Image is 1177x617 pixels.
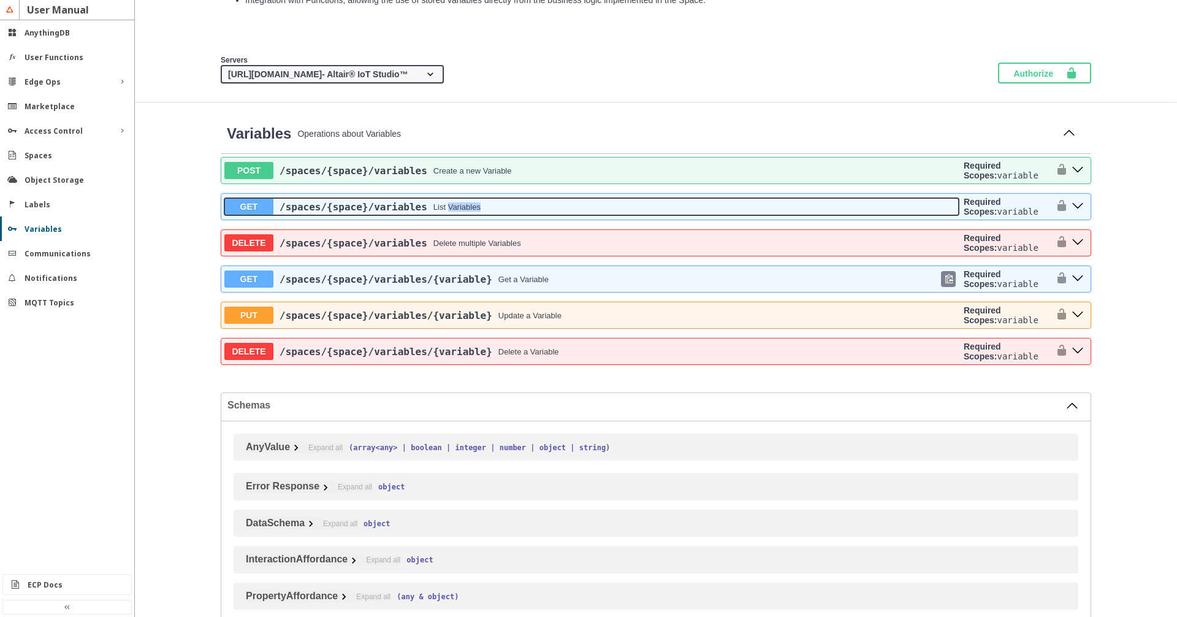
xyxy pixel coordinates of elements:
button: DataSchema [246,517,319,529]
b: Required Scopes: [964,233,1001,253]
button: get ​/spaces​/{space}​/variables [1068,199,1087,215]
button: Expand all [334,483,372,492]
button: GET/spaces/{space}/variables/{variable}Get a Variable [224,270,938,288]
button: delete ​/spaces​/{space}​/variables [1068,235,1087,251]
a: /spaces/{space}/variables [280,237,427,249]
button: Expand all [319,519,357,529]
div: Delete a Variable [498,347,559,356]
div: InteractionAffordance [246,554,348,565]
button: Schemas [227,399,1078,412]
span: DELETE [224,343,273,360]
a: /spaces/{space}/variables/{variable} [280,346,492,358]
button: Expand all [362,556,400,565]
b: Required Scopes: [964,161,1001,180]
b: Required Scopes: [964,342,1001,361]
div: AnyValue [246,442,290,453]
button: delete ​/spaces​/{space}​/variables​/{variable} [1068,343,1087,359]
button: DELETE/spaces/{space}/variables/{variable}Delete a Variable [224,343,959,360]
a: /spaces/{space}/variables/{variable} [280,274,492,285]
span: Servers [221,56,248,64]
button: AnyValue [246,441,305,453]
strong: (any & object) [390,592,459,601]
b: Required Scopes: [964,305,1001,325]
b: Required Scopes: [964,269,1001,289]
code: variable [997,171,1038,180]
button: authorization button unlocked [1049,161,1068,180]
button: authorization button unlocked [1049,233,1068,253]
span: GET [224,198,273,215]
div: Create a new Variable [433,166,512,175]
code: variable [997,207,1038,217]
span: POST [224,162,273,179]
span: /spaces /{space} /variables /{variable} [280,346,492,358]
button: PUT/spaces/{space}/variables/{variable}Update a Variable [224,307,959,324]
strong: object [357,519,390,528]
span: /spaces /{space} /variables [280,237,427,249]
button: authorization button unlocked [1049,197,1068,217]
span: GET [224,270,273,288]
span: /spaces /{space} /variables [280,201,427,213]
button: authorization button unlocked [1049,305,1068,325]
span: PUT [224,307,273,324]
button: Collapse operation [1059,125,1079,143]
button: post ​/spaces​/{space}​/variables [1068,163,1087,178]
button: put ​/spaces​/{space}​/variables​/{variable} [1068,307,1087,323]
strong: object [400,556,433,564]
code: variable [997,315,1038,325]
div: PropertyAffordance [246,591,338,602]
span: /spaces /{space} /variables /{variable} [280,274,492,285]
span: DELETE [224,234,273,251]
span: Schemas [227,400,1066,411]
strong: object [372,483,405,491]
button: authorization button unlocked [1049,269,1068,289]
div: Copy to clipboard [941,271,956,287]
button: Error Response [246,480,334,492]
button: InteractionAffordance [246,553,362,565]
button: Expand all [352,592,390,602]
button: GET/spaces/{space}/variablesList Variables [224,198,959,215]
button: POST/spaces/{space}/variablesCreate a new Variable [224,162,959,179]
span: /spaces /{space} /variables /{variable} [280,310,492,321]
span: /spaces /{space} /variables [280,165,427,177]
p: Operations about Variables [297,129,1053,139]
button: authorization button unlocked [1049,342,1068,361]
button: get ​/spaces​/{space}​/variables​/{variable} [1068,271,1087,287]
a: /spaces/{space}/variables [280,165,427,177]
a: Variables [227,125,291,142]
b: Required Scopes: [964,197,1001,217]
div: Update a Variable [498,311,562,320]
span: Authorize [1013,67,1065,79]
code: variable [997,279,1038,289]
button: DELETE/spaces/{space}/variablesDelete multiple Variables [224,234,959,251]
a: /spaces/{space}/variables [280,201,427,213]
div: Get a Variable [498,275,549,284]
code: variable [997,243,1038,253]
a: /spaces/{space}/variables/{variable} [280,310,492,321]
button: Expand all [305,443,343,453]
div: Error Response [246,481,319,492]
button: Authorize [998,63,1091,83]
code: variable [997,351,1038,361]
div: DataSchema [246,518,305,529]
strong: (array<any> | boolean | integer | number | object | string) [343,443,610,452]
div: Delete multiple Variables [433,239,521,248]
button: PropertyAffordance [246,590,352,602]
div: List Variables [433,202,481,212]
